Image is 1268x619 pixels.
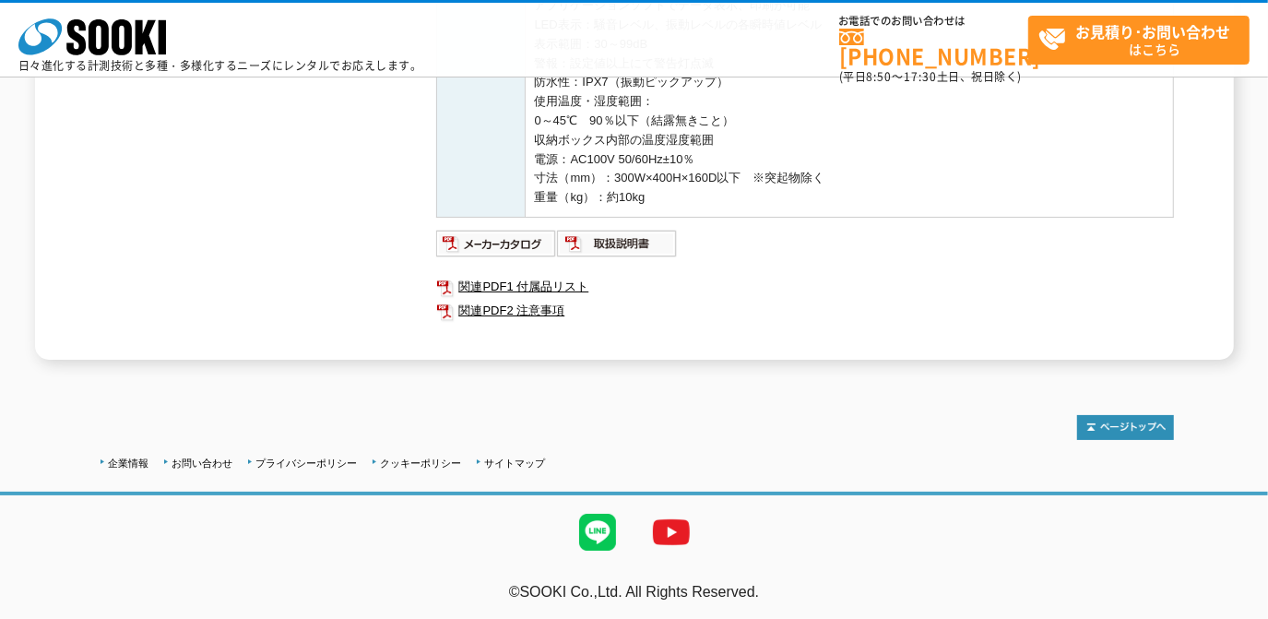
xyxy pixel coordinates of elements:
[867,68,893,85] span: 8:50
[1028,16,1250,65] a: お見積り･お問い合わせはこちら
[839,29,1028,66] a: [PHONE_NUMBER]
[1077,415,1174,440] img: トップページへ
[1076,20,1231,42] strong: お見積り･お問い合わせ
[18,60,422,71] p: 日々進化する計測技術と多種・多様化するニーズにレンタルでお応えします。
[904,68,937,85] span: 17:30
[436,229,557,258] img: メーカーカタログ
[1038,17,1249,63] span: はこちら
[561,495,634,569] img: LINE
[109,458,149,469] a: 企業情報
[436,241,557,255] a: メーカーカタログ
[485,458,546,469] a: サイトマップ
[557,241,678,255] a: 取扱説明書
[634,495,708,569] img: YouTube
[436,299,1174,323] a: 関連PDF2 注意事項
[839,68,1022,85] span: (平日 ～ 土日、祝日除く)
[1197,602,1268,618] a: テストMail
[381,458,462,469] a: クッキーポリシー
[557,229,678,258] img: 取扱説明書
[436,275,1174,299] a: 関連PDF1 付属品リスト
[172,458,233,469] a: お問い合わせ
[839,16,1028,27] span: お電話でのお問い合わせは
[256,458,358,469] a: プライバシーポリシー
